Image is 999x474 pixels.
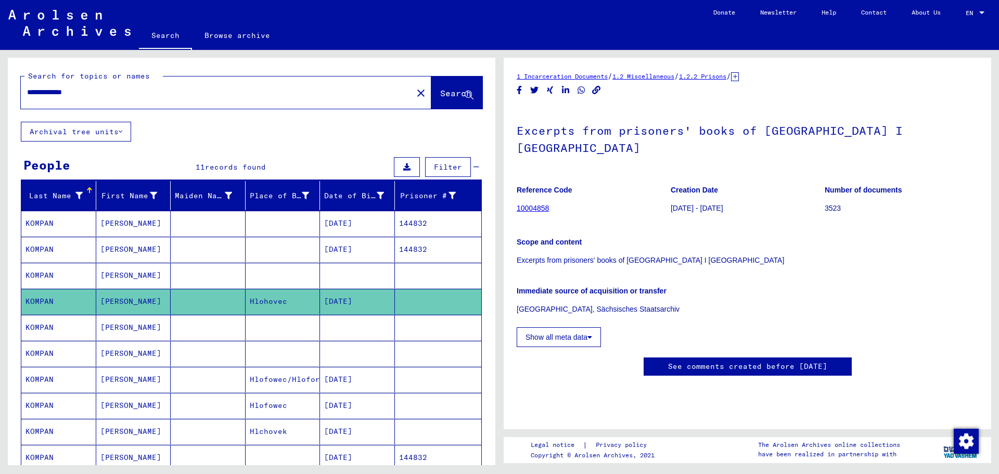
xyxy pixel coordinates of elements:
p: 3523 [825,203,978,214]
mat-cell: 144832 [395,237,482,262]
mat-cell: KOMPAN [21,263,96,288]
mat-cell: KOMPAN [21,393,96,418]
mat-cell: Hlofowec/Hloforec [246,367,321,392]
a: Legal notice [531,440,583,451]
div: First Name [100,190,158,201]
button: Filter [425,157,471,177]
mat-cell: KOMPAN [21,315,96,340]
mat-cell: [PERSON_NAME] [96,211,171,236]
button: Clear [411,82,431,103]
mat-cell: KOMPAN [21,341,96,366]
a: 10004858 [517,204,549,212]
p: The Arolsen Archives online collections [758,440,900,450]
div: | [531,440,659,451]
p: [GEOGRAPHIC_DATA], Sächsisches Staatsarchiv [517,304,978,315]
h1: Excerpts from prisoners' books of [GEOGRAPHIC_DATA] I [GEOGRAPHIC_DATA] [517,107,978,170]
mat-cell: [DATE] [320,419,395,444]
div: Prisoner # [399,190,456,201]
div: Change consent [953,428,978,453]
mat-cell: [PERSON_NAME] [96,367,171,392]
mat-cell: KOMPAN [21,289,96,314]
a: 1.2 Miscellaneous [612,72,674,80]
div: Place of Birth [250,187,323,204]
mat-cell: [PERSON_NAME] [96,289,171,314]
b: Immediate source of acquisition or transfer [517,287,667,295]
mat-cell: KOMPAN [21,237,96,262]
span: EN [966,9,977,17]
span: Filter [434,162,462,172]
button: Show all meta data [517,327,601,347]
b: Reference Code [517,186,572,194]
span: / [726,71,731,81]
mat-header-cell: Last Name [21,181,96,210]
mat-cell: 144832 [395,211,482,236]
mat-header-cell: Place of Birth [246,181,321,210]
span: / [608,71,612,81]
mat-cell: [PERSON_NAME] [96,419,171,444]
div: First Name [100,187,171,204]
mat-cell: [PERSON_NAME] [96,263,171,288]
p: Excerpts from prisoners' books of [GEOGRAPHIC_DATA] I [GEOGRAPHIC_DATA] [517,255,978,266]
b: Scope and content [517,238,582,246]
mat-cell: [DATE] [320,289,395,314]
div: Prisoner # [399,187,469,204]
a: 1.2.2 Prisons [679,72,726,80]
span: 11 [196,162,205,172]
button: Share on WhatsApp [576,84,587,97]
a: See comments created before [DATE] [668,361,827,372]
mat-header-cell: Date of Birth [320,181,395,210]
mat-cell: [PERSON_NAME] [96,237,171,262]
mat-cell: KOMPAN [21,419,96,444]
mat-cell: [PERSON_NAME] [96,393,171,418]
mat-cell: [PERSON_NAME] [96,315,171,340]
div: Last Name [25,187,96,204]
mat-icon: close [415,87,427,99]
a: Search [139,23,192,50]
mat-cell: [DATE] [320,393,395,418]
span: Search [440,88,471,98]
button: Share on LinkedIn [560,84,571,97]
div: Maiden Name [175,190,232,201]
div: Date of Birth [324,190,384,201]
div: Place of Birth [250,190,310,201]
img: yv_logo.png [941,437,980,463]
div: Last Name [25,190,83,201]
span: records found [205,162,266,172]
mat-cell: Hlofowec [246,393,321,418]
button: Share on Xing [545,84,556,97]
mat-cell: Hlchovek [246,419,321,444]
mat-header-cell: First Name [96,181,171,210]
mat-cell: [DATE] [320,237,395,262]
mat-cell: [PERSON_NAME] [96,341,171,366]
mat-cell: [DATE] [320,211,395,236]
mat-cell: KOMPAN [21,445,96,470]
img: Change consent [954,429,979,454]
button: Search [431,76,482,109]
button: Archival tree units [21,122,131,142]
p: Copyright © Arolsen Archives, 2021 [531,451,659,460]
p: [DATE] - [DATE] [671,203,824,214]
a: Privacy policy [587,440,659,451]
mat-header-cell: Prisoner # [395,181,482,210]
div: Date of Birth [324,187,397,204]
mat-cell: KOMPAN [21,211,96,236]
mat-cell: Hlohovec [246,289,321,314]
mat-cell: [DATE] [320,367,395,392]
mat-cell: KOMPAN [21,367,96,392]
p: have been realized in partnership with [758,450,900,459]
img: Arolsen_neg.svg [8,10,131,36]
b: Creation Date [671,186,718,194]
mat-header-cell: Maiden Name [171,181,246,210]
span: / [674,71,679,81]
mat-cell: [DATE] [320,445,395,470]
mat-cell: 144832 [395,445,482,470]
mat-cell: [PERSON_NAME] [96,445,171,470]
button: Copy link [591,84,602,97]
a: Browse archive [192,23,283,48]
button: Share on Twitter [529,84,540,97]
b: Number of documents [825,186,902,194]
a: 1 Incarceration Documents [517,72,608,80]
div: People [23,156,70,174]
button: Share on Facebook [514,84,525,97]
mat-label: Search for topics or names [28,71,150,81]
